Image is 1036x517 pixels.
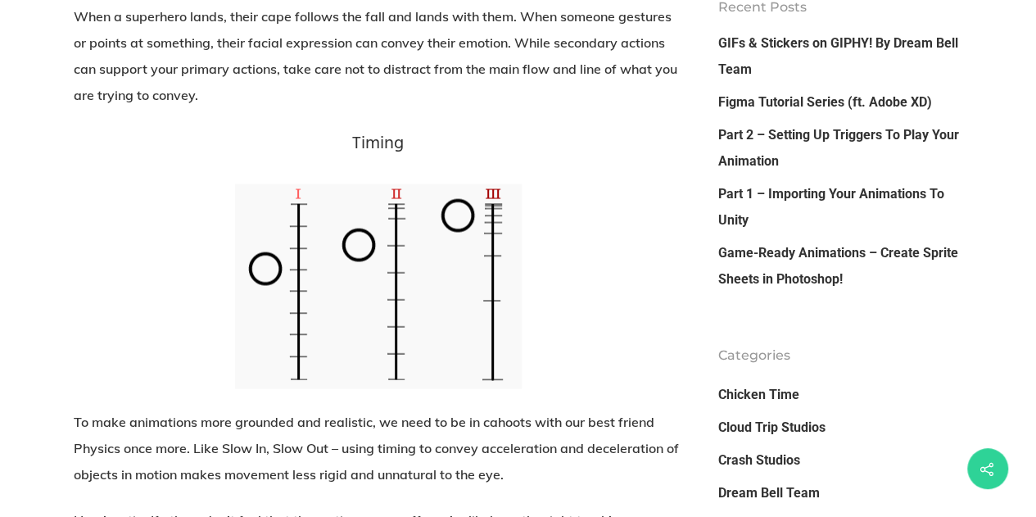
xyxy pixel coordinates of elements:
[718,239,962,292] a: Game-Ready Animations – Create Sprite Sheets in Photoshop!
[718,414,962,440] a: Cloud Trip Studios
[718,381,962,407] a: Chicken Time
[718,121,962,174] a: Part 2 – Setting Up Triggers To Play Your Animation
[74,3,682,108] p: When a superhero lands, their cape follows the fall and lands with them. When someone gestures or...
[718,29,962,82] a: GIFs & Stickers on GIPHY! By Dream Bell Team
[718,479,962,506] a: Dream Bell Team
[718,447,962,473] a: Crash Studios
[74,132,682,157] h3: Timing
[718,344,962,365] h4: Categories
[718,180,962,233] a: Part 1 – Importing Your Animations To Unity
[718,88,962,115] a: Figma Tutorial Series (ft. Adobe XD)
[74,408,682,506] p: To make animations more grounded and realistic, we need to be in cahoots with our best friend Phy...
